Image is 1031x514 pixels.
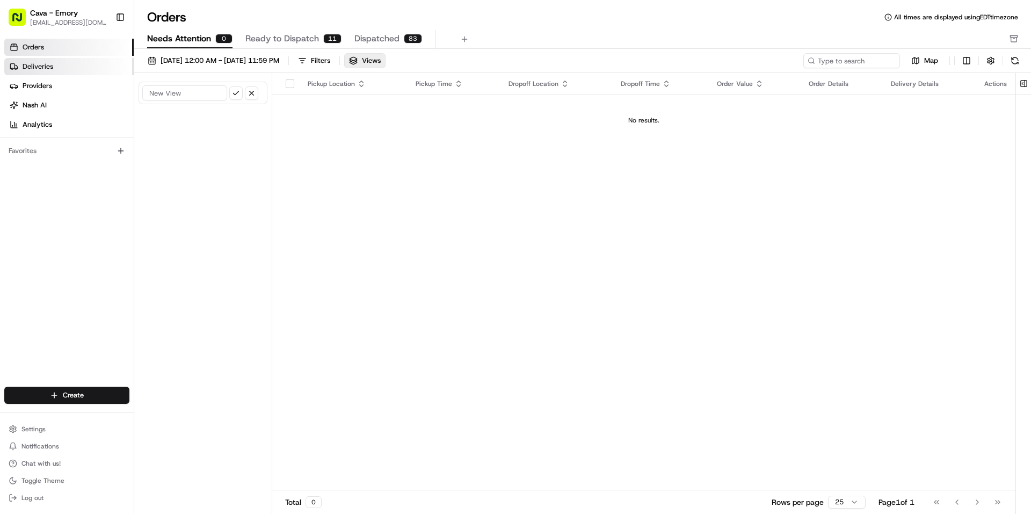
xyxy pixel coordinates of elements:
[21,240,82,251] span: Knowledge Base
[285,496,322,508] div: Total
[11,185,28,206] img: Wisdom Oko
[21,167,30,176] img: 1736555255976-a54dd68f-1ca7-489b-9aae-adbdc363a1c4
[161,56,279,66] span: [DATE] 12:00 AM - [DATE] 11:59 PM
[23,120,52,129] span: Analytics
[107,266,130,274] span: Pylon
[11,140,72,148] div: Past conversations
[4,142,129,160] div: Favorites
[509,79,604,88] div: Dropoff Location
[416,79,491,88] div: Pickup Time
[772,497,824,508] p: Rows per page
[4,4,111,30] button: Cava - Emory[EMAIL_ADDRESS][DOMAIN_NAME]
[30,18,107,27] button: [EMAIL_ADDRESS][DOMAIN_NAME]
[23,103,42,122] img: 8571987876998_91fb9ceb93ad5c398215_72.jpg
[117,196,120,204] span: •
[924,56,938,66] span: Map
[404,34,422,44] div: 83
[308,79,398,88] div: Pickup Location
[11,241,19,250] div: 📗
[21,196,30,205] img: 1736555255976-a54dd68f-1ca7-489b-9aae-adbdc363a1c4
[4,97,134,114] a: Nash AI
[33,166,114,175] span: Wisdom [PERSON_NAME]
[23,100,47,110] span: Nash AI
[86,236,177,255] a: 💻API Documentation
[323,34,342,44] div: 11
[4,116,134,133] a: Analytics
[311,56,330,66] div: Filters
[4,39,134,56] a: Orders
[33,196,114,204] span: Wisdom [PERSON_NAME]
[803,53,900,68] input: Type to search
[245,32,319,45] span: Ready to Dispatch
[878,497,914,508] div: Page 1 of 1
[344,53,386,68] button: Views
[11,11,32,32] img: Nash
[101,240,172,251] span: API Documentation
[4,422,129,437] button: Settings
[11,43,195,60] p: Welcome 👋
[4,439,129,454] button: Notifications
[4,473,129,488] button: Toggle Theme
[143,53,284,68] button: [DATE] 12:00 AM - [DATE] 11:59 PM
[142,85,227,100] input: New View
[63,390,84,400] span: Create
[48,103,176,113] div: Start new chat
[91,241,99,250] div: 💻
[277,116,1011,125] div: No results.
[23,42,44,52] span: Orders
[21,494,43,502] span: Log out
[21,476,64,485] span: Toggle Theme
[122,196,144,204] span: [DATE]
[11,103,30,122] img: 1736555255976-a54dd68f-1ca7-489b-9aae-adbdc363a1c4
[215,34,233,44] div: 0
[354,32,400,45] span: Dispatched
[166,137,195,150] button: See all
[21,459,61,468] span: Chat with us!
[76,266,130,274] a: Powered byPylon
[894,13,1018,21] span: All times are displayed using EDT timezone
[23,81,52,91] span: Providers
[306,496,322,508] div: 0
[147,9,186,26] h1: Orders
[147,32,211,45] span: Needs Attention
[183,106,195,119] button: Start new chat
[4,490,129,505] button: Log out
[4,387,129,404] button: Create
[6,236,86,255] a: 📗Knowledge Base
[30,8,78,18] button: Cava - Emory
[122,166,144,175] span: [DATE]
[904,54,945,67] button: Map
[28,69,177,81] input: Clear
[717,79,792,88] div: Order Value
[1007,53,1022,68] button: Refresh
[23,62,53,71] span: Deliveries
[21,442,59,451] span: Notifications
[362,56,381,66] span: Views
[4,77,134,95] a: Providers
[117,166,120,175] span: •
[4,58,134,75] a: Deliveries
[11,156,28,177] img: Wisdom Oko
[293,53,335,68] button: Filters
[21,425,46,433] span: Settings
[621,79,700,88] div: Dropoff Time
[891,79,967,88] div: Delivery Details
[48,113,148,122] div: We're available if you need us!
[809,79,873,88] div: Order Details
[4,456,129,471] button: Chat with us!
[984,79,1007,88] div: Actions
